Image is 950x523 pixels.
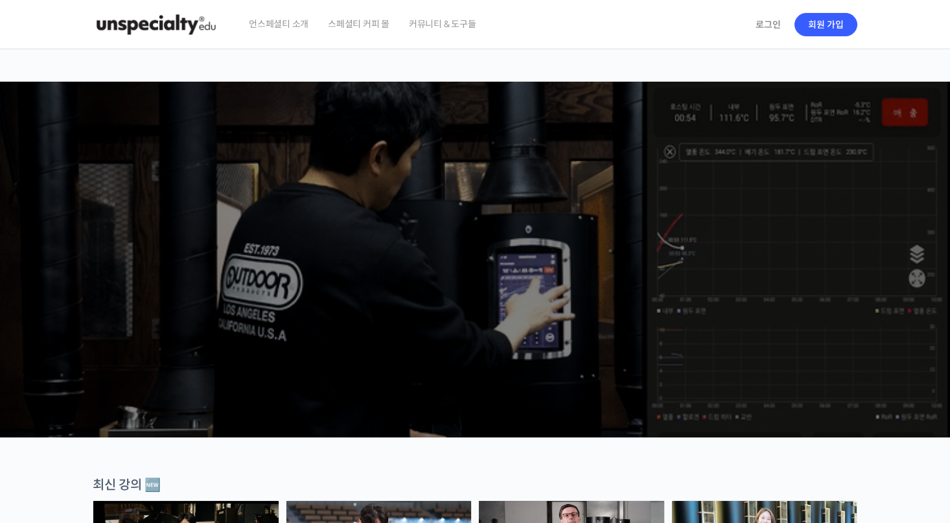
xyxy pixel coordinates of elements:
[794,13,857,36] a: 회원 가입
[93,476,857,494] div: 최신 강의 🆕
[13,270,937,288] p: 시간과 장소에 구애받지 않고, 검증된 커리큘럼으로
[748,10,789,40] a: 로그인
[13,198,937,264] p: [PERSON_NAME]을 다하는 당신을 위해, 최고와 함께 만든 커피 클래스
